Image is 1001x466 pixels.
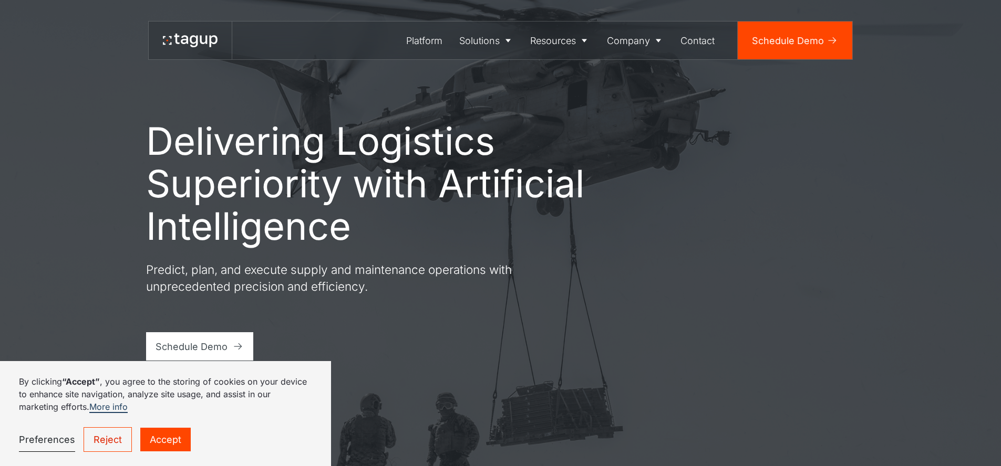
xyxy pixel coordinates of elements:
[140,428,191,451] a: Accept
[398,22,451,59] a: Platform
[673,22,724,59] a: Contact
[62,376,100,387] strong: “Accept”
[738,22,852,59] a: Schedule Demo
[146,332,254,361] a: Schedule Demo
[19,428,75,452] a: Preferences
[680,34,715,48] div: Contact
[146,261,524,294] p: Predict, plan, and execute supply and maintenance operations with unprecedented precision and eff...
[752,34,824,48] div: Schedule Demo
[89,401,128,413] a: More info
[607,34,650,48] div: Company
[451,22,522,59] a: Solutions
[530,34,576,48] div: Resources
[146,120,587,247] h1: Delivering Logistics Superiority with Artificial Intelligence
[522,22,599,59] a: Resources
[598,22,673,59] a: Company
[459,34,500,48] div: Solutions
[156,340,228,354] div: Schedule Demo
[84,427,132,452] a: Reject
[19,375,312,413] p: By clicking , you agree to the storing of cookies on your device to enhance site navigation, anal...
[406,34,442,48] div: Platform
